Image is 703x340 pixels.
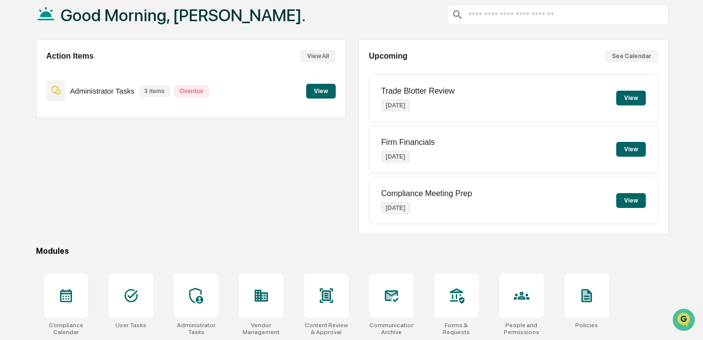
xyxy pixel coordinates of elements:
[71,176,79,184] div: 🗄️
[306,84,336,99] button: View
[46,52,94,61] h2: Action Items
[44,85,136,93] div: We're available if you need us!
[87,134,107,142] span: [DATE]
[10,21,179,36] p: How can we help?
[20,194,62,204] span: Data Lookup
[10,125,26,140] img: Vicki
[304,322,349,336] div: Content Review & Approval
[20,175,64,185] span: Preclearance
[81,175,122,185] span: Attestations
[6,171,68,189] a: 🖐️Preclearance
[68,171,126,189] a: 🗄️Attestations
[239,322,283,336] div: Vendor Management
[381,202,410,214] p: [DATE]
[616,91,646,105] button: View
[300,50,336,63] button: View All
[31,134,80,142] span: [PERSON_NAME]
[605,50,658,63] button: See Calendar
[6,190,66,207] a: 🔎Data Lookup
[381,189,472,198] p: Compliance Meeting Prep
[10,75,28,93] img: 1746055101610-c473b297-6a78-478c-a979-82029cc54cd1
[369,52,407,61] h2: Upcoming
[175,86,209,97] p: Overdue
[115,322,146,329] div: User Tasks
[174,322,218,336] div: Administrator Tasks
[10,195,18,203] div: 🔎
[381,138,434,147] p: Firm Financials
[10,176,18,184] div: 🖐️
[381,100,410,111] p: [DATE]
[381,151,410,163] p: [DATE]
[44,322,88,336] div: Compliance Calendar
[82,134,85,142] span: •
[575,322,598,329] div: Policies
[70,217,119,225] a: Powered byPylon
[616,142,646,157] button: View
[98,218,119,225] span: Pylon
[61,5,306,25] h1: Good Morning, [PERSON_NAME].
[306,86,336,95] a: View
[616,193,646,208] button: View
[44,75,162,85] div: Start new chat
[36,246,668,256] div: Modules
[434,322,479,336] div: Forms & Requests
[153,107,179,119] button: See all
[499,322,544,336] div: People and Permissions
[140,86,170,97] p: 3 items
[21,75,38,93] img: 8933085812038_c878075ebb4cc5468115_72.jpg
[671,307,698,334] iframe: Open customer support
[369,322,414,336] div: Communications Archive
[10,109,66,117] div: Past conversations
[168,78,179,90] button: Start new chat
[70,87,135,95] p: Administrator Tasks
[381,87,455,96] p: Trade Blotter Review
